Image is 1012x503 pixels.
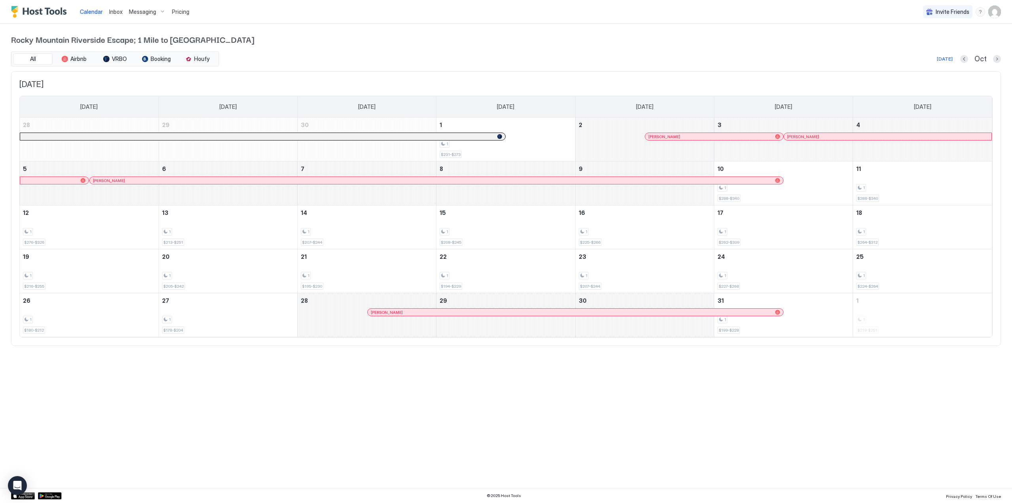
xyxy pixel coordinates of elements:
[159,249,297,293] td: October 20, 2025
[853,293,992,337] td: November 1, 2025
[906,96,939,118] a: Saturday
[579,297,587,304] span: 30
[937,55,953,63] div: [DATE]
[853,249,992,264] a: October 25, 2025
[80,8,103,16] a: Calendar
[20,249,159,293] td: October 19, 2025
[54,53,94,65] button: Airbnb
[576,293,714,308] a: October 30, 2025
[579,253,586,260] span: 23
[714,118,853,161] td: October 3, 2025
[298,161,436,205] td: October 7, 2025
[993,55,1001,63] button: Next month
[575,118,714,161] td: October 2, 2025
[576,249,714,264] a: October 23, 2025
[159,118,297,161] td: September 29, 2025
[440,297,447,304] span: 29
[857,284,878,289] span: $224-$264
[717,165,724,172] span: 10
[19,80,993,89] span: [DATE]
[724,317,726,322] span: 1
[80,8,103,15] span: Calendar
[579,209,585,216] span: 16
[30,229,32,234] span: 1
[159,205,297,249] td: October 13, 2025
[853,161,992,176] a: October 11, 2025
[20,118,159,132] a: September 28, 2025
[30,317,32,322] span: 1
[358,103,376,110] span: [DATE]
[717,209,723,216] span: 17
[714,205,853,249] td: October 17, 2025
[301,209,307,216] span: 14
[648,134,680,139] span: [PERSON_NAME]
[30,273,32,278] span: 1
[628,96,661,118] a: Thursday
[298,205,436,249] td: October 14, 2025
[576,118,714,132] a: October 2, 2025
[936,8,969,15] span: Invite Friends
[440,121,442,128] span: 1
[298,249,436,293] td: October 21, 2025
[159,161,297,205] td: October 6, 2025
[162,209,168,216] span: 13
[489,96,522,118] a: Wednesday
[371,310,780,315] div: [PERSON_NAME]
[575,293,714,337] td: October 30, 2025
[719,328,739,333] span: $199-$228
[441,240,461,245] span: $208-$245
[72,96,106,118] a: Sunday
[20,249,159,264] a: October 19, 2025
[787,134,988,139] div: [PERSON_NAME]
[298,293,436,337] td: October 28, 2025
[636,103,653,110] span: [DATE]
[169,273,171,278] span: 1
[441,152,461,157] span: $231-$273
[857,196,878,201] span: $288-$340
[159,293,297,308] a: October 27, 2025
[853,205,992,249] td: October 18, 2025
[853,249,992,293] td: October 25, 2025
[714,249,853,264] a: October 24, 2025
[93,178,125,183] span: [PERSON_NAME]
[24,284,44,289] span: $216-$255
[20,205,159,249] td: October 12, 2025
[446,141,448,146] span: 1
[23,253,29,260] span: 19
[853,205,992,220] a: October 18, 2025
[301,165,304,172] span: 7
[163,328,183,333] span: $178-$204
[11,492,35,499] a: App Store
[440,209,446,216] span: 15
[163,284,184,289] span: $205-$242
[219,103,237,110] span: [DATE]
[20,161,159,176] a: October 5, 2025
[946,494,972,499] span: Privacy Policy
[863,229,865,234] span: 1
[308,229,310,234] span: 1
[163,240,183,245] span: $213-$251
[23,121,30,128] span: 28
[497,103,514,110] span: [DATE]
[717,253,725,260] span: 24
[585,273,587,278] span: 1
[719,284,739,289] span: $227-$268
[436,293,575,308] a: October 29, 2025
[856,253,864,260] span: 25
[112,55,127,63] span: VRBO
[576,205,714,220] a: October 16, 2025
[988,6,1001,18] div: User profile
[350,96,383,118] a: Tuesday
[648,134,780,139] div: [PERSON_NAME]
[20,118,159,161] td: September 28, 2025
[162,121,170,128] span: 29
[38,492,62,499] a: Google Play Store
[308,273,310,278] span: 1
[23,297,30,304] span: 26
[151,55,171,63] span: Booking
[853,118,992,132] a: October 4, 2025
[580,284,600,289] span: $207-$244
[162,297,169,304] span: 27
